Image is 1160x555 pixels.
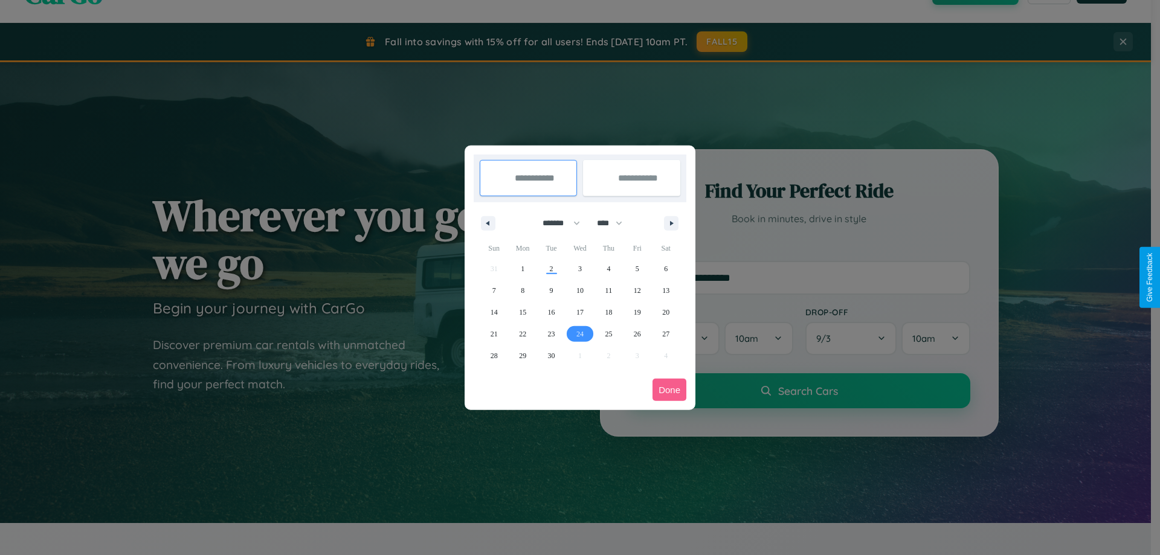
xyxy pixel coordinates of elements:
[550,258,553,280] span: 2
[491,345,498,367] span: 28
[652,258,680,280] button: 6
[565,301,594,323] button: 17
[491,301,498,323] span: 14
[480,301,508,323] button: 14
[578,258,582,280] span: 3
[664,258,668,280] span: 6
[480,323,508,345] button: 21
[565,239,594,258] span: Wed
[576,301,584,323] span: 17
[634,323,641,345] span: 26
[623,301,651,323] button: 19
[537,301,565,323] button: 16
[623,258,651,280] button: 5
[1145,253,1154,302] div: Give Feedback
[594,239,623,258] span: Thu
[537,323,565,345] button: 23
[565,258,594,280] button: 3
[634,280,641,301] span: 12
[652,239,680,258] span: Sat
[508,258,536,280] button: 1
[492,280,496,301] span: 7
[521,258,524,280] span: 1
[652,323,680,345] button: 27
[662,280,669,301] span: 13
[491,323,498,345] span: 21
[480,345,508,367] button: 28
[508,323,536,345] button: 22
[519,345,526,367] span: 29
[636,258,639,280] span: 5
[594,323,623,345] button: 25
[519,323,526,345] span: 22
[548,323,555,345] span: 23
[565,280,594,301] button: 10
[548,345,555,367] span: 30
[521,280,524,301] span: 8
[652,379,686,401] button: Done
[607,258,610,280] span: 4
[519,301,526,323] span: 15
[623,280,651,301] button: 12
[594,258,623,280] button: 4
[537,239,565,258] span: Tue
[605,323,612,345] span: 25
[594,301,623,323] button: 18
[548,301,555,323] span: 16
[480,239,508,258] span: Sun
[508,280,536,301] button: 8
[634,301,641,323] span: 19
[508,239,536,258] span: Mon
[623,239,651,258] span: Fri
[565,323,594,345] button: 24
[623,323,651,345] button: 26
[537,280,565,301] button: 9
[605,301,612,323] span: 18
[662,301,669,323] span: 20
[480,280,508,301] button: 7
[537,258,565,280] button: 2
[605,280,613,301] span: 11
[508,345,536,367] button: 29
[662,323,669,345] span: 27
[508,301,536,323] button: 15
[594,280,623,301] button: 11
[537,345,565,367] button: 30
[576,280,584,301] span: 10
[550,280,553,301] span: 9
[576,323,584,345] span: 24
[652,301,680,323] button: 20
[652,280,680,301] button: 13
